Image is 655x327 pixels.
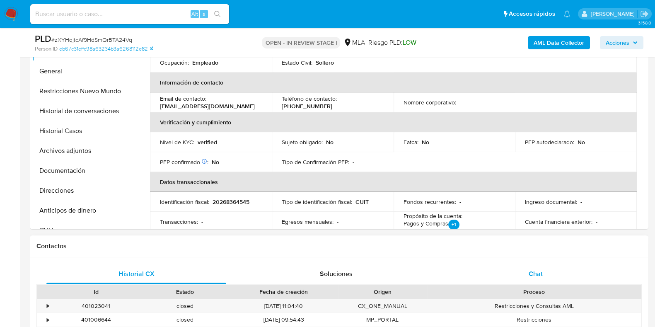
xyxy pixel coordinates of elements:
button: Historial Casos [32,121,135,141]
button: Acciones [600,36,643,49]
p: Teléfono de contacto : [282,95,337,102]
button: Documentación [32,161,135,181]
p: No [212,158,219,166]
span: LOW [402,38,416,47]
p: OPEN - IN REVIEW STAGE I [262,37,340,48]
button: Anticipos de dinero [32,201,135,220]
div: closed [140,299,230,313]
b: AML Data Collector [534,36,584,49]
div: Restricciones y Consultas AML [427,299,641,313]
p: - [596,218,597,225]
span: Acciones [606,36,629,49]
p: - [459,99,461,106]
p: - [337,218,338,225]
p: Ocupación : [160,59,189,66]
p: - [201,218,203,225]
div: Proceso [433,288,636,296]
p: +1 [448,220,459,230]
p: noelia.huarte@mercadolibre.com [590,10,637,18]
p: Tipo de Confirmación PEP : [282,158,349,166]
div: Restricciones [427,313,641,327]
p: Estado Civil : [282,59,312,66]
div: [DATE] 11:04:40 [230,299,338,313]
span: Alt [191,10,198,18]
th: Datos transaccionales [150,172,637,192]
th: Verificación y cumplimiento [150,112,637,132]
div: MP_PORTAL [338,313,427,327]
p: [EMAIL_ADDRESS][DOMAIN_NAME] [160,102,255,110]
p: Identificación fiscal : [160,198,209,206]
div: 401006644 [51,313,140,327]
p: CUIT [355,198,369,206]
p: Ingreso documental : [525,198,577,206]
button: Restricciones Nuevo Mundo [32,81,135,101]
p: verified [198,138,217,146]
div: Fecha de creación [235,288,332,296]
button: CVU [32,220,135,240]
span: Accesos rápidos [509,10,555,18]
p: Fatca : [404,138,418,146]
span: Riesgo PLD: [368,38,416,47]
p: No [326,138,334,146]
b: Person ID [35,45,58,53]
p: Nivel de KYC : [160,138,194,146]
b: PLD [35,32,51,45]
p: - [353,158,354,166]
p: PEP confirmado : [160,158,208,166]
p: Sujeto obligado : [282,138,323,146]
div: closed [140,313,230,327]
span: s [203,10,205,18]
a: eb67c31effc98a63234b3a6268112e82 [59,45,153,53]
span: # zXYHqjtcAf9HdSmQrBTA24Vq [51,36,132,44]
button: Direcciones [32,181,135,201]
p: [PHONE_NUMBER] [282,102,332,110]
div: Estado [146,288,224,296]
div: [DATE] 09:54:43 [230,313,338,327]
span: 3.158.0 [638,19,651,26]
p: Propósito de la cuenta : [404,212,462,220]
div: • [47,302,49,310]
span: Soluciones [320,269,353,279]
th: Información de contacto [150,73,637,92]
span: Chat [529,269,543,279]
p: Tipo de identificación fiscal : [282,198,352,206]
a: Notificaciones [563,10,570,17]
p: - [459,198,461,206]
p: Email de contacto : [160,95,206,102]
div: • [47,316,49,324]
p: Soltero [316,59,334,66]
button: AML Data Collector [528,36,590,49]
p: - [580,198,582,206]
div: CX_ONE_MANUAL [338,299,427,313]
input: Buscar usuario o caso... [30,9,229,19]
p: Fondos recurrentes : [404,198,456,206]
button: Historial de conversaciones [32,101,135,121]
p: PEP autodeclarado : [525,138,574,146]
div: Origen [344,288,421,296]
p: No [578,138,585,146]
div: Id [57,288,135,296]
p: Egresos mensuales : [282,218,334,225]
a: Salir [640,10,649,18]
div: MLA [343,38,365,47]
div: 401023041 [51,299,140,313]
p: Pagos y Compras [404,220,459,231]
p: Empleado [192,59,218,66]
p: Transacciones : [160,218,198,225]
button: General [32,61,135,81]
span: Historial CX [118,269,155,279]
p: No [422,138,429,146]
p: 20268364545 [213,198,249,206]
button: Archivos adjuntos [32,141,135,161]
p: Nombre corporativo : [404,99,456,106]
button: search-icon [209,8,226,20]
h1: Contactos [36,242,642,250]
p: Cuenta financiera exterior : [525,218,592,225]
